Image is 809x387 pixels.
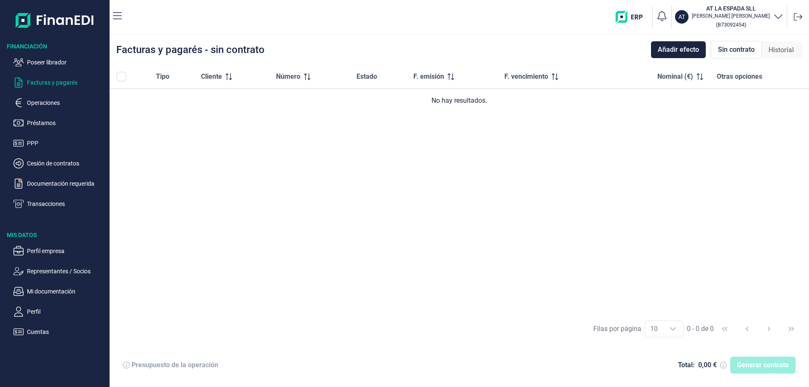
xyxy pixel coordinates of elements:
[116,72,126,82] div: All items unselected
[276,72,300,82] span: Número
[711,41,762,59] div: Sin contrato
[716,21,746,28] small: Copiar cif
[27,307,106,317] p: Perfil
[27,327,106,337] p: Cuentas
[116,45,265,55] div: Facturas y pagarés - sin contrato
[687,326,714,332] span: 0 - 0 de 0
[718,45,755,55] span: Sin contrato
[657,72,693,82] span: Nominal (€)
[663,321,683,337] div: Choose
[762,42,801,59] div: Historial
[717,72,762,82] span: Otras opciones
[27,179,106,189] p: Documentación requerida
[13,77,106,88] button: Facturas y pagarés
[13,246,106,256] button: Perfil empresa
[356,72,377,82] span: Estado
[27,57,106,67] p: Poseer librador
[27,98,106,108] p: Operaciones
[116,96,802,106] div: No hay resultados.
[27,138,106,148] p: PPP
[27,118,106,128] p: Préstamos
[504,72,548,82] span: F. vencimiento
[593,324,641,334] div: Filas por página
[27,246,106,256] p: Perfil empresa
[13,266,106,276] button: Representantes / Socios
[13,179,106,189] button: Documentación requerida
[13,118,106,128] button: Préstamos
[27,77,106,88] p: Facturas y pagarés
[715,319,735,339] button: First Page
[692,13,770,19] p: [PERSON_NAME] [PERSON_NAME]
[651,41,706,58] button: Añadir efecto
[769,45,794,55] span: Historial
[16,7,94,34] img: Logo de aplicación
[781,319,801,339] button: Last Page
[27,286,106,296] p: Mi documentación
[698,361,717,369] div: 0,00 €
[413,72,444,82] span: F. emisión
[27,266,106,276] p: Representantes / Socios
[156,72,169,82] span: Tipo
[13,199,106,209] button: Transacciones
[13,57,106,67] button: Poseer librador
[13,138,106,148] button: PPP
[13,307,106,317] button: Perfil
[27,158,106,168] p: Cesión de contratos
[675,4,783,29] button: ATAT LA ESPADA SLL[PERSON_NAME] [PERSON_NAME](B73092454)
[13,286,106,296] button: Mi documentación
[737,319,757,339] button: Previous Page
[131,361,218,369] div: Presupuesto de la operación
[616,11,649,23] img: erp
[13,158,106,168] button: Cesión de contratos
[13,98,106,108] button: Operaciones
[678,361,695,369] div: Total:
[678,13,685,21] p: AT
[27,199,106,209] p: Transacciones
[692,4,770,13] h3: AT LA ESPADA SLL
[759,319,779,339] button: Next Page
[13,327,106,337] button: Cuentas
[658,45,699,55] span: Añadir efecto
[201,72,222,82] span: Cliente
